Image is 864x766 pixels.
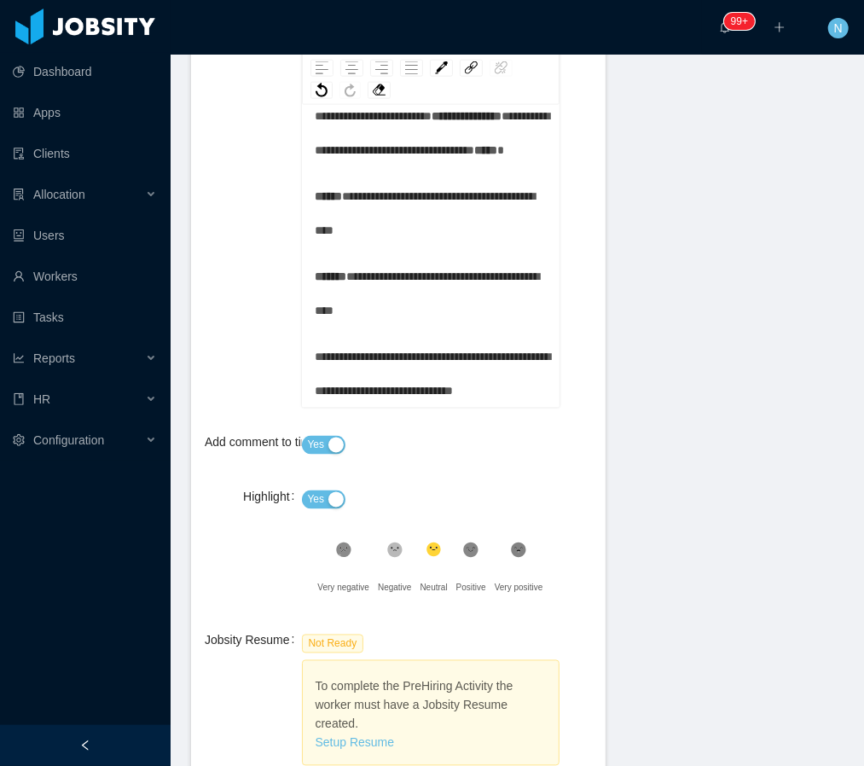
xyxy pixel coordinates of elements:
[460,60,483,77] div: Link
[308,437,325,454] span: Yes
[310,82,333,99] div: Undo
[310,60,333,77] div: Left
[33,188,85,201] span: Allocation
[13,96,157,130] a: icon: appstoreApps
[456,572,486,606] div: Positive
[13,218,157,252] a: icon: robotUsers
[316,680,513,731] span: To complete the PreHiring Activity the worker must have a Jobsity Resume created.
[495,572,543,606] div: Very positive
[378,572,411,606] div: Negative
[420,572,447,606] div: Neutral
[316,736,395,750] a: Setup Resume
[719,21,731,33] i: icon: bell
[368,82,391,99] div: Remove
[13,55,157,89] a: icon: pie-chartDashboard
[834,18,843,38] span: N
[724,13,755,30] sup: 1653
[426,60,456,77] div: rdw-color-picker
[33,351,75,365] span: Reports
[364,82,394,99] div: rdw-remove-control
[317,572,369,606] div: Very negative
[33,392,50,406] span: HR
[13,259,157,293] a: icon: userWorkers
[205,436,355,450] label: Add comment to timeline?
[13,434,25,446] i: icon: setting
[302,635,364,653] span: Not Ready
[490,60,513,77] div: Unlink
[13,189,25,200] i: icon: solution
[370,60,393,77] div: Right
[340,60,363,77] div: Center
[307,82,364,99] div: rdw-history-control
[33,433,104,447] span: Configuration
[13,136,157,171] a: icon: auditClients
[456,60,516,77] div: rdw-link-control
[13,393,25,405] i: icon: book
[205,634,301,647] label: Jobsity Resume
[400,60,423,77] div: Justify
[339,82,361,99] div: Redo
[243,490,301,504] label: Highlight
[308,491,325,508] span: Yes
[307,60,426,77] div: rdw-textalign-control
[13,300,157,334] a: icon: profileTasks
[13,352,25,364] i: icon: line-chart
[774,21,786,33] i: icon: plus
[302,1,560,408] div: rdw-wrapper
